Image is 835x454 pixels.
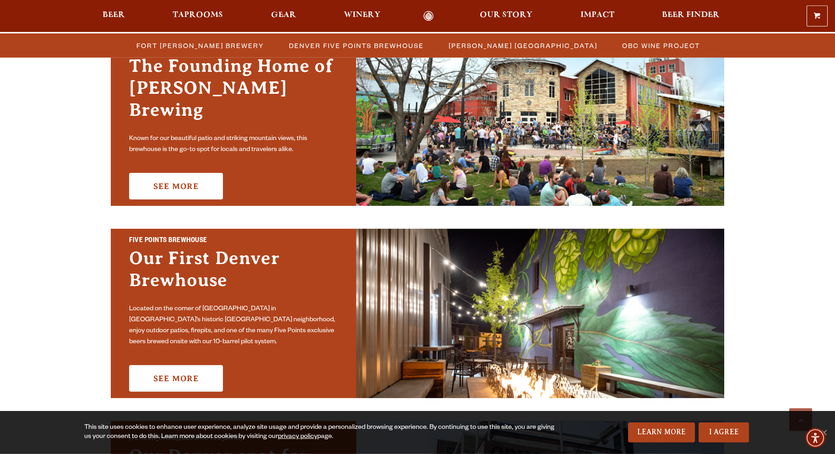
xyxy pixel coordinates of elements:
[129,55,338,130] h3: The Founding Home of [PERSON_NAME] Brewing
[103,11,125,19] span: Beer
[97,11,131,22] a: Beer
[173,11,223,19] span: Taprooms
[662,11,720,19] span: Beer Finder
[789,408,812,431] a: Scroll to top
[129,304,338,348] p: Located on the corner of [GEOGRAPHIC_DATA] in [GEOGRAPHIC_DATA]’s historic [GEOGRAPHIC_DATA] neig...
[129,247,338,300] h3: Our First Denver Brewhouse
[167,11,229,22] a: Taprooms
[131,39,269,52] a: Fort [PERSON_NAME] Brewery
[344,11,380,19] span: Winery
[443,39,602,52] a: [PERSON_NAME] [GEOGRAPHIC_DATA]
[283,39,428,52] a: Denver Five Points Brewhouse
[278,433,317,441] a: privacy policy
[805,428,825,448] div: Accessibility Menu
[656,11,726,22] a: Beer Finder
[580,11,614,19] span: Impact
[338,11,386,22] a: Winery
[289,39,424,52] span: Denver Five Points Brewhouse
[265,11,302,22] a: Gear
[699,422,749,443] a: I Agree
[617,39,705,52] a: OBC Wine Project
[129,134,338,156] p: Known for our beautiful patio and striking mountain views, this brewhouse is the go-to spot for l...
[129,365,223,392] a: See More
[271,11,296,19] span: Gear
[356,229,724,398] img: Promo Card Aria Label'
[575,11,620,22] a: Impact
[129,235,338,247] h2: Five Points Brewhouse
[449,39,597,52] span: [PERSON_NAME] [GEOGRAPHIC_DATA]
[480,11,532,19] span: Our Story
[474,11,538,22] a: Our Story
[136,39,264,52] span: Fort [PERSON_NAME] Brewery
[129,173,223,200] a: See More
[84,423,558,442] div: This site uses cookies to enhance user experience, analyze site usage and provide a personalized ...
[411,11,445,22] a: Odell Home
[628,422,695,443] a: Learn More
[622,39,700,52] span: OBC Wine Project
[356,37,724,206] img: Fort Collins Brewery & Taproom'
